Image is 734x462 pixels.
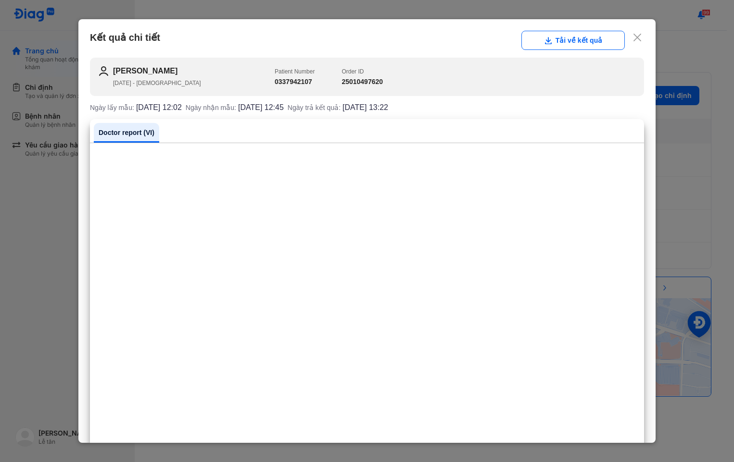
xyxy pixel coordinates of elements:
[136,104,182,111] span: [DATE] 12:02
[275,68,315,75] span: Patient Number
[94,123,159,143] a: Doctor report (VI)
[113,80,201,86] span: [DATE] - [DEMOGRAPHIC_DATA]
[342,68,364,75] span: Order ID
[342,104,388,111] span: [DATE] 13:22
[90,31,644,50] div: Kết quả chi tiết
[288,104,388,111] div: Ngày trả kết quả:
[275,77,315,87] h3: 0337942107
[90,104,182,111] div: Ngày lấy mẫu:
[521,31,625,50] button: Tải về kết quả
[238,104,284,111] span: [DATE] 12:45
[186,104,284,111] div: Ngày nhận mẫu:
[342,77,383,87] h3: 25010497620
[113,65,275,77] h2: [PERSON_NAME]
